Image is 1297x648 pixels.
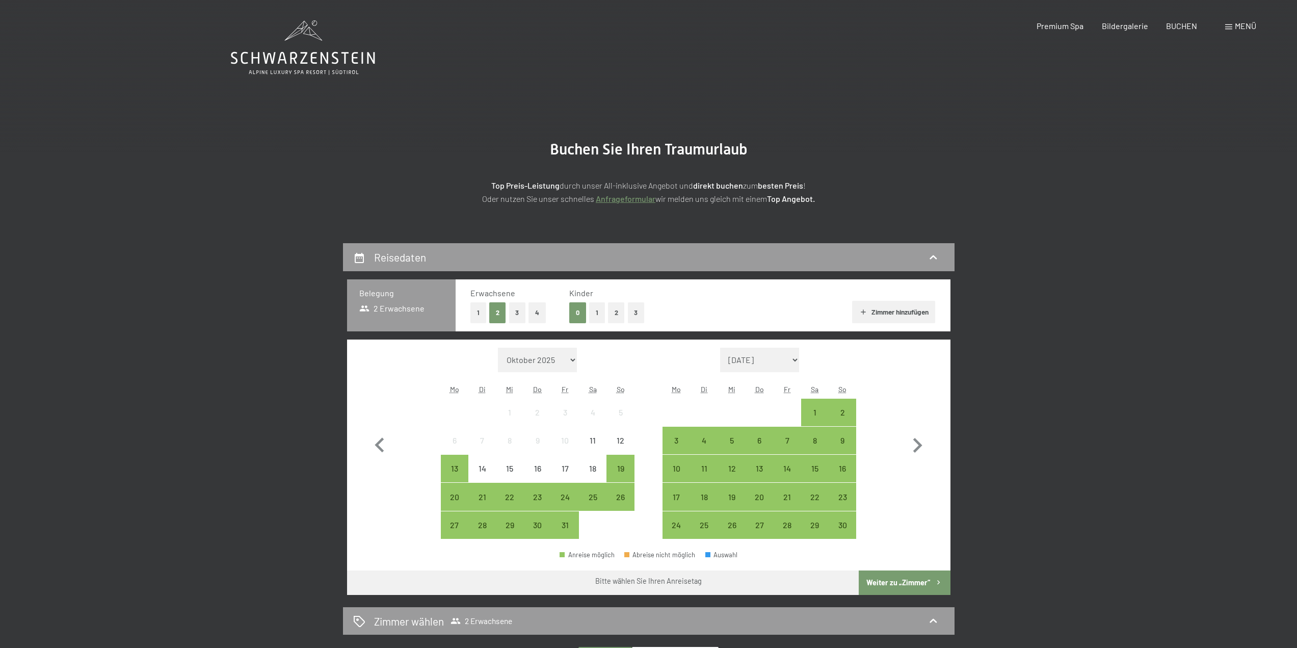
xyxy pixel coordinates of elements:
[802,464,828,490] div: 15
[747,464,772,490] div: 13
[692,436,717,462] div: 4
[830,521,855,547] div: 30
[801,427,829,454] div: Sat Nov 08 2025
[551,399,579,426] div: Anreise nicht möglich
[746,427,773,454] div: Thu Nov 06 2025
[606,483,634,510] div: Anreise möglich
[496,455,523,482] div: Wed Oct 15 2025
[579,455,606,482] div: Anreise nicht möglich
[746,483,773,510] div: Anreise möglich
[802,521,828,547] div: 29
[469,436,495,462] div: 7
[468,483,496,510] div: Anreise möglich
[580,436,605,462] div: 11
[595,576,702,586] div: Bitte wählen Sie Ihren Anreisetag
[801,511,829,539] div: Sat Nov 29 2025
[774,436,800,462] div: 7
[469,493,495,519] div: 21
[589,302,605,323] button: 1
[755,385,764,394] abbr: Donnerstag
[374,251,426,264] h2: Reisedaten
[551,427,579,454] div: Fri Oct 10 2025
[718,511,746,539] div: Anreise möglich
[728,385,735,394] abbr: Mittwoch
[774,493,800,519] div: 21
[579,455,606,482] div: Sat Oct 18 2025
[524,455,551,482] div: Thu Oct 16 2025
[607,436,633,462] div: 12
[468,455,496,482] div: Anreise nicht möglich
[773,427,801,454] div: Anreise möglich
[562,385,568,394] abbr: Freitag
[468,511,496,539] div: Tue Oct 28 2025
[773,455,801,482] div: Anreise möglich
[451,616,512,626] span: 2 Erwachsene
[801,399,829,426] div: Sat Nov 01 2025
[441,483,468,510] div: Mon Oct 20 2025
[691,455,718,482] div: Anreise möglich
[672,385,681,394] abbr: Montag
[496,399,523,426] div: Anreise nicht möglich
[524,399,551,426] div: Anreise nicht möglich
[606,483,634,510] div: Sun Oct 26 2025
[607,408,633,434] div: 5
[579,399,606,426] div: Anreise nicht möglich
[524,399,551,426] div: Thu Oct 02 2025
[441,455,468,482] div: Anreise möglich
[718,427,746,454] div: Wed Nov 05 2025
[663,511,690,539] div: Anreise möglich
[551,511,579,539] div: Fri Oct 31 2025
[580,408,605,434] div: 4
[552,436,578,462] div: 10
[903,348,932,539] button: Nächster Monat
[617,385,625,394] abbr: Sonntag
[1102,21,1148,31] a: Bildergalerie
[718,483,746,510] div: Wed Nov 19 2025
[692,493,717,519] div: 18
[664,464,689,490] div: 10
[569,302,586,323] button: 0
[773,427,801,454] div: Fri Nov 07 2025
[719,436,745,462] div: 5
[801,483,829,510] div: Sat Nov 22 2025
[705,552,738,558] div: Auswahl
[801,455,829,482] div: Sat Nov 15 2025
[468,455,496,482] div: Tue Oct 14 2025
[747,436,772,462] div: 6
[746,427,773,454] div: Anreise möglich
[664,493,689,519] div: 17
[767,194,815,203] strong: Top Angebot.
[496,511,523,539] div: Wed Oct 29 2025
[719,464,745,490] div: 12
[551,455,579,482] div: Fri Oct 17 2025
[607,464,633,490] div: 19
[365,348,394,539] button: Vorheriger Monat
[468,483,496,510] div: Tue Oct 21 2025
[746,511,773,539] div: Anreise möglich
[829,511,856,539] div: Anreise möglich
[830,408,855,434] div: 2
[719,493,745,519] div: 19
[551,399,579,426] div: Fri Oct 03 2025
[496,483,523,510] div: Wed Oct 22 2025
[747,493,772,519] div: 20
[496,455,523,482] div: Anreise nicht möglich
[829,399,856,426] div: Anreise möglich
[579,427,606,454] div: Sat Oct 11 2025
[442,493,467,519] div: 20
[560,552,615,558] div: Anreise möglich
[811,385,818,394] abbr: Samstag
[606,427,634,454] div: Anreise nicht möglich
[551,483,579,510] div: Fri Oct 24 2025
[606,455,634,482] div: Anreise möglich
[773,483,801,510] div: Fri Nov 21 2025
[624,552,696,558] div: Abreise nicht möglich
[442,464,467,490] div: 13
[525,521,550,547] div: 30
[784,385,790,394] abbr: Freitag
[838,385,846,394] abbr: Sonntag
[374,614,444,629] h2: Zimmer wählen
[489,302,506,323] button: 2
[441,483,468,510] div: Anreise möglich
